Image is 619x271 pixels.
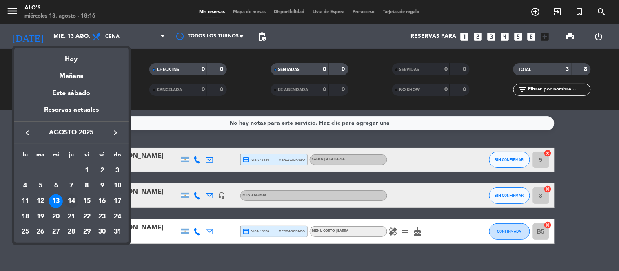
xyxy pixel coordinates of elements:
th: viernes [79,150,95,163]
div: 20 [49,210,63,224]
td: 26 de agosto de 2025 [33,224,49,240]
div: 9 [95,179,109,193]
td: 31 de agosto de 2025 [110,224,125,240]
td: 27 de agosto de 2025 [48,224,64,240]
div: 1 [80,164,94,178]
div: Hoy [14,48,129,65]
div: 12 [34,194,48,208]
div: 3 [111,164,124,178]
button: keyboard_arrow_left [20,128,35,138]
div: 30 [95,225,109,239]
td: 15 de agosto de 2025 [79,194,95,209]
th: martes [33,150,49,163]
div: 27 [49,225,63,239]
i: keyboard_arrow_left [22,128,32,138]
td: 13 de agosto de 2025 [48,194,64,209]
div: 6 [49,179,63,193]
td: 24 de agosto de 2025 [110,209,125,225]
div: Reservas actuales [14,105,129,121]
td: 22 de agosto de 2025 [79,209,95,225]
div: 5 [34,179,48,193]
div: 11 [18,194,32,208]
div: Este sábado [14,82,129,105]
div: 18 [18,210,32,224]
td: 12 de agosto de 2025 [33,194,49,209]
td: 11 de agosto de 2025 [18,194,33,209]
div: 23 [95,210,109,224]
div: 25 [18,225,32,239]
td: 14 de agosto de 2025 [64,194,79,209]
i: keyboard_arrow_right [111,128,120,138]
td: 19 de agosto de 2025 [33,209,49,225]
div: 8 [80,179,94,193]
th: lunes [18,150,33,163]
div: 13 [49,194,63,208]
div: 15 [80,194,94,208]
div: 14 [64,194,78,208]
th: miércoles [48,150,64,163]
div: 19 [34,210,48,224]
td: 28 de agosto de 2025 [64,224,79,240]
div: 31 [111,225,124,239]
div: 21 [64,210,78,224]
td: 6 de agosto de 2025 [48,178,64,194]
td: 7 de agosto de 2025 [64,178,79,194]
th: jueves [64,150,79,163]
td: 1 de agosto de 2025 [79,163,95,178]
th: sábado [95,150,110,163]
div: 7 [64,179,78,193]
div: 29 [80,225,94,239]
td: 18 de agosto de 2025 [18,209,33,225]
div: 22 [80,210,94,224]
div: Mañana [14,65,129,82]
td: 3 de agosto de 2025 [110,163,125,178]
div: 26 [34,225,48,239]
button: keyboard_arrow_right [108,128,123,138]
td: 2 de agosto de 2025 [95,163,110,178]
td: 17 de agosto de 2025 [110,194,125,209]
span: agosto 2025 [35,128,108,138]
td: 29 de agosto de 2025 [79,224,95,240]
td: 9 de agosto de 2025 [95,178,110,194]
td: 10 de agosto de 2025 [110,178,125,194]
td: 20 de agosto de 2025 [48,209,64,225]
td: 8 de agosto de 2025 [79,178,95,194]
th: domingo [110,150,125,163]
td: 4 de agosto de 2025 [18,178,33,194]
div: 16 [95,194,109,208]
td: 21 de agosto de 2025 [64,209,79,225]
div: 17 [111,194,124,208]
td: 25 de agosto de 2025 [18,224,33,240]
td: 16 de agosto de 2025 [95,194,110,209]
td: AGO. [18,163,79,178]
div: 28 [64,225,78,239]
td: 5 de agosto de 2025 [33,178,49,194]
td: 23 de agosto de 2025 [95,209,110,225]
td: 30 de agosto de 2025 [95,224,110,240]
div: 2 [95,164,109,178]
div: 10 [111,179,124,193]
div: 4 [18,179,32,193]
div: 24 [111,210,124,224]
